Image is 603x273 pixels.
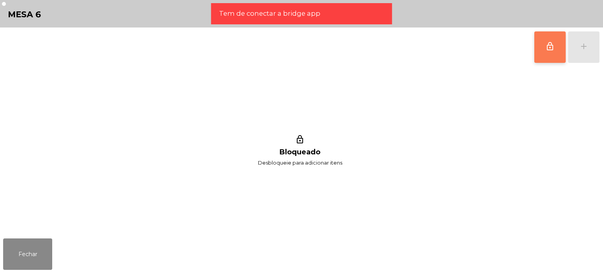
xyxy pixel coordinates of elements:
[280,148,320,156] h1: Bloqueado
[545,42,555,51] span: lock_outline
[219,9,320,18] span: Tem de conectar a bridge app
[294,135,306,147] i: lock_outline
[258,158,342,168] span: Desbloqueie para adicionar itens
[8,9,41,20] h4: Mesa 6
[534,31,566,63] button: lock_outline
[3,238,52,270] button: Fechar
